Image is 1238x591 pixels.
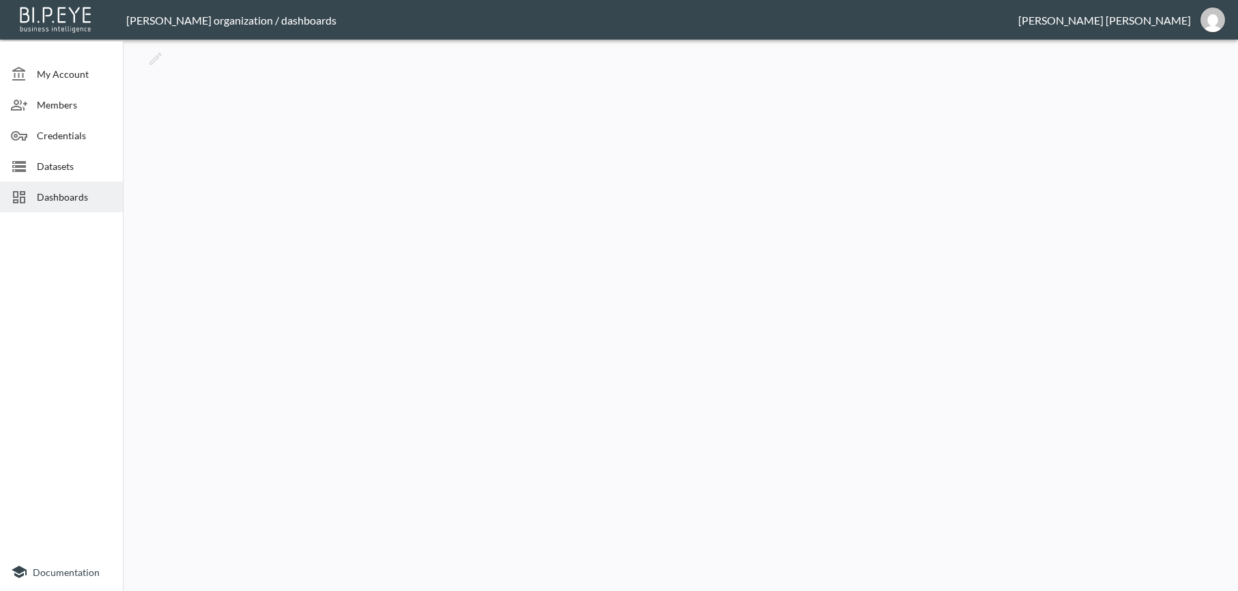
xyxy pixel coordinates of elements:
span: Documentation [33,566,100,578]
img: 48a08454d2e9a98355129b96a95f95bf [1200,8,1225,32]
a: Documentation [11,564,112,580]
svg: Edit [147,51,164,67]
div: [PERSON_NAME] organization / dashboards [126,14,1018,27]
img: bipeye-logo [17,3,96,34]
span: Datasets [37,159,112,173]
button: nadia@mutualart.com [1191,3,1235,36]
span: Members [37,98,112,112]
span: Dashboards [37,190,112,204]
span: Credentials [37,128,112,143]
div: [PERSON_NAME] [PERSON_NAME] [1018,14,1191,27]
span: My Account [37,67,112,81]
